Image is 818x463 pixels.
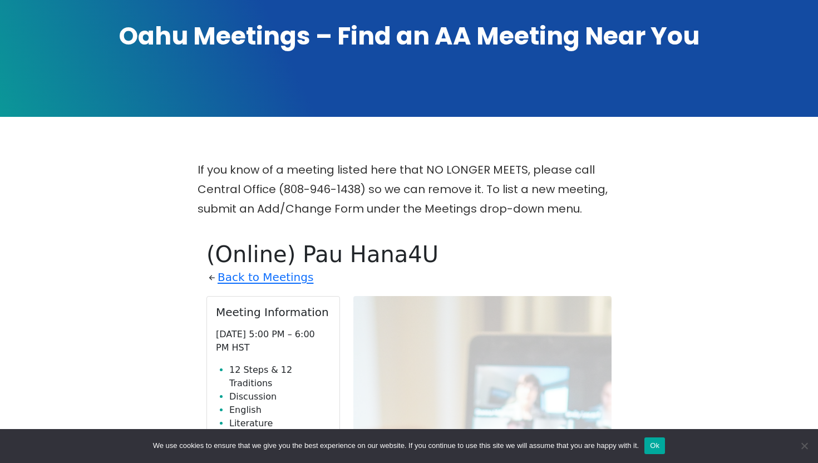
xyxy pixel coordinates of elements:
h1: Oahu Meetings – Find an AA Meeting Near You [19,19,799,53]
li: Discussion [229,390,331,403]
p: [DATE] 5:00 PM – 6:00 PM HST [216,328,331,354]
li: Literature [229,417,331,430]
h2: Meeting Information [216,306,331,319]
li: 12 Steps & 12 Traditions [229,363,331,390]
a: Back to Meetings [218,268,313,287]
li: English [229,403,331,417]
p: If you know of a meeting listed here that NO LONGER MEETS, please call Central Office (808-946-14... [198,160,620,219]
h1: (Online) Pau Hana4U [206,241,612,268]
span: We use cookies to ensure that we give you the best experience on our website. If you continue to ... [153,440,639,451]
span: No [799,440,810,451]
button: Ok [644,437,665,454]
